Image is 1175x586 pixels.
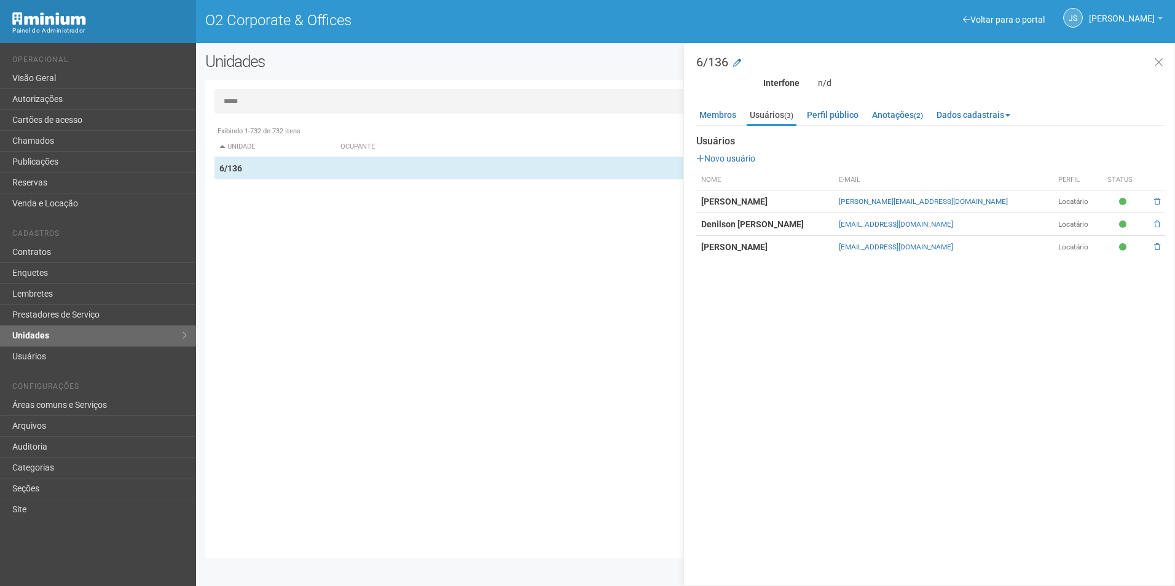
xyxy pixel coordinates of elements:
div: Exibindo 1-732 de 732 itens [214,126,1157,137]
td: Locatário [1053,236,1102,259]
a: [EMAIL_ADDRESS][DOMAIN_NAME] [839,243,953,251]
strong: Denilson [PERSON_NAME] [701,219,804,229]
div: Interfone [687,77,809,88]
th: Nome [696,170,834,190]
h1: O2 Corporate & Offices [205,12,677,28]
strong: [PERSON_NAME] [701,242,768,252]
a: Perfil público [804,106,862,124]
td: Locatário [1053,213,1102,236]
span: Ativo [1119,219,1130,230]
th: Unidade: activate to sort column descending [214,137,336,157]
th: Status [1102,170,1146,190]
img: Minium [12,12,86,25]
span: Ativo [1119,197,1130,207]
a: [PERSON_NAME][EMAIL_ADDRESS][DOMAIN_NAME] [839,197,1008,206]
small: (3) [784,111,793,120]
a: Dados cadastrais [933,106,1013,124]
strong: 6/136 [219,163,242,173]
li: Cadastros [12,229,187,242]
li: Operacional [12,55,187,68]
h3: 6/136 [696,56,1165,68]
li: Configurações [12,382,187,395]
th: E-mail [834,170,1053,190]
a: Modificar a unidade [733,57,741,69]
a: Voltar para o portal [963,15,1045,25]
a: [EMAIL_ADDRESS][DOMAIN_NAME] [839,220,953,229]
span: Ativo [1119,242,1130,252]
small: (2) [914,111,923,120]
a: Usuários(3) [747,106,796,126]
a: JS [1063,8,1083,28]
a: Membros [696,106,739,124]
a: [PERSON_NAME] [1089,15,1163,25]
th: Perfil [1053,170,1102,190]
div: n/d [809,77,1174,88]
strong: [PERSON_NAME] [701,197,768,206]
h2: Unidades [205,52,595,71]
th: Ocupante: activate to sort column ascending [336,137,751,157]
td: Locatário [1053,190,1102,213]
div: Painel do Administrador [12,25,187,36]
a: Novo usuário [696,154,755,163]
strong: Usuários [696,136,1165,147]
span: Jeferson Souza [1089,2,1155,23]
a: Anotações(2) [869,106,926,124]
